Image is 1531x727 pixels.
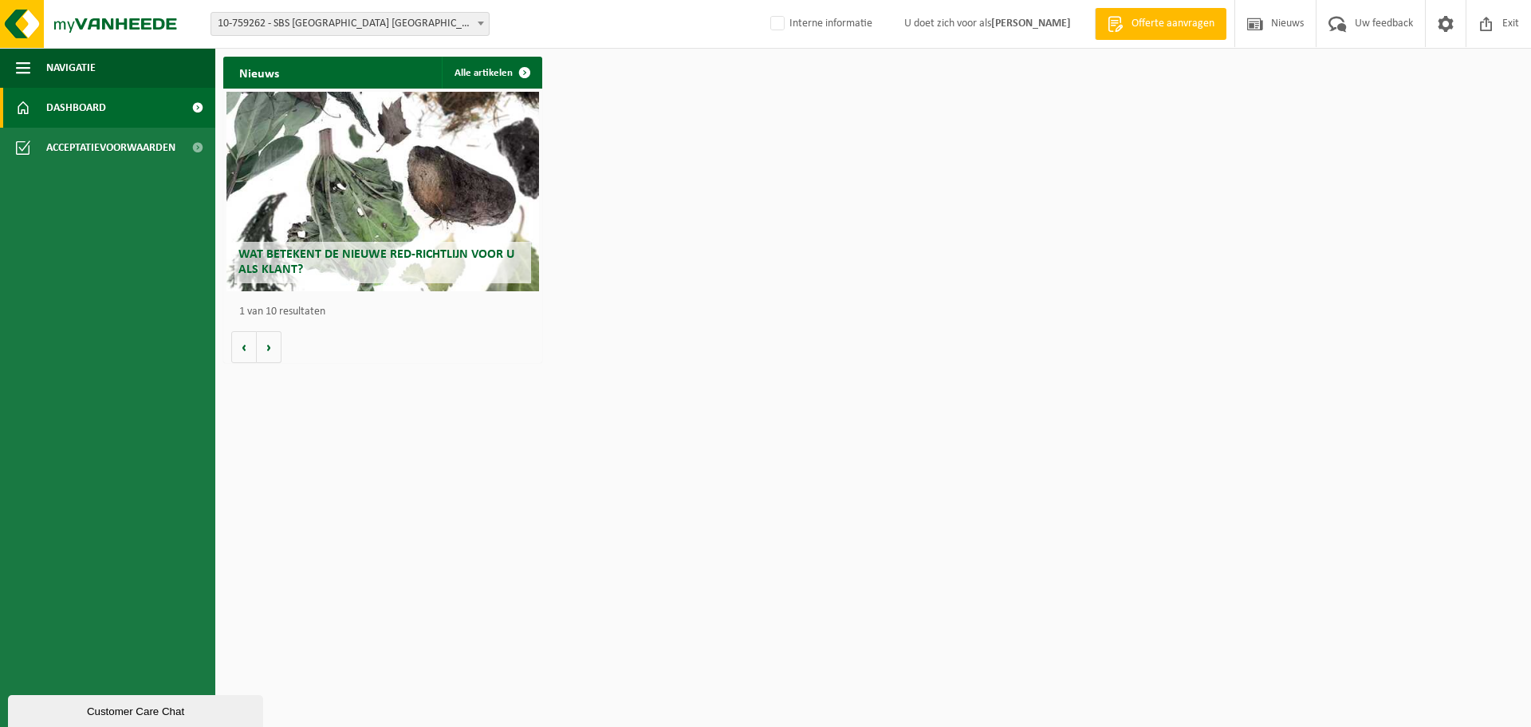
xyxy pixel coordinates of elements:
[211,13,489,35] span: 10-759262 - SBS BELGIUM NV/GERT LATE NIGHT - ANTWERPEN
[46,88,106,128] span: Dashboard
[211,12,490,36] span: 10-759262 - SBS BELGIUM NV/GERT LATE NIGHT - ANTWERPEN
[238,248,514,276] span: Wat betekent de nieuwe RED-richtlijn voor u als klant?
[1128,16,1218,32] span: Offerte aanvragen
[231,331,257,363] button: Vorige
[767,12,872,36] label: Interne informatie
[226,92,539,291] a: Wat betekent de nieuwe RED-richtlijn voor u als klant?
[8,692,266,727] iframe: chat widget
[257,331,281,363] button: Volgende
[46,128,175,168] span: Acceptatievoorwaarden
[239,306,534,318] p: 1 van 10 resultaten
[991,18,1071,30] strong: [PERSON_NAME]
[1095,8,1226,40] a: Offerte aanvragen
[223,57,295,88] h2: Nieuws
[46,48,96,88] span: Navigatie
[442,57,541,89] a: Alle artikelen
